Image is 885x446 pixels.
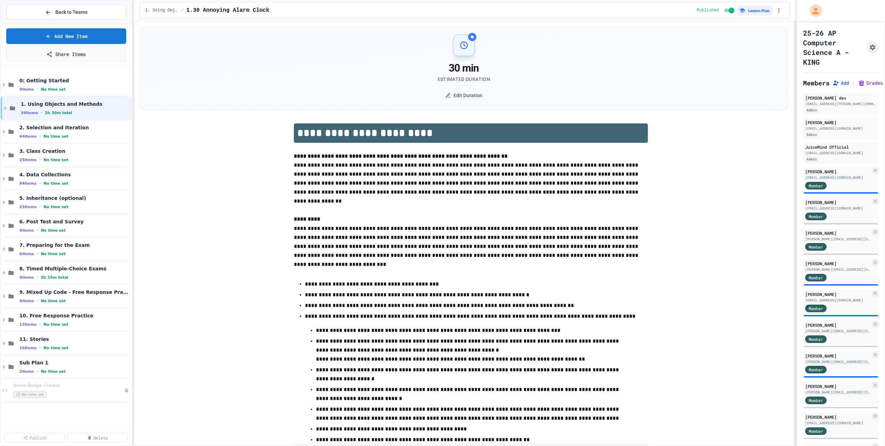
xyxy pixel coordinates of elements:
[805,206,870,211] div: [EMAIL_ADDRESS][DOMAIN_NAME]
[19,322,37,327] span: 13 items
[41,252,66,256] span: No time set
[805,383,870,389] div: [PERSON_NAME]
[697,6,736,15] div: Content is published and visible to students
[145,8,178,13] span: 1. Using Objects and Methods
[805,119,877,126] div: [PERSON_NAME]
[37,275,38,280] span: •
[803,28,864,67] h1: 25-26 AP Computer Science A - KING
[19,360,130,366] span: Sub Plan 1
[805,267,870,272] div: [PERSON_NAME][EMAIL_ADDRESS][DOMAIN_NAME]
[37,227,38,233] span: •
[21,111,38,115] span: 39 items
[19,181,37,186] span: 94 items
[37,369,38,374] span: •
[809,336,823,342] span: Member
[67,433,127,443] a: Delete
[19,158,37,162] span: 25 items
[809,213,823,220] span: Member
[5,433,65,443] a: Publish
[37,251,38,257] span: •
[19,219,130,225] span: 6. Post Test and Survey
[805,107,818,113] div: Admin
[438,76,490,83] div: Estimated Duration
[866,41,879,54] button: Assignment Settings
[809,305,823,312] span: Member
[44,181,68,186] span: No time set
[19,134,37,139] span: 44 items
[44,205,68,209] span: No time set
[19,346,37,350] span: 16 items
[6,5,126,20] button: Back to Teams
[805,420,870,426] div: [EMAIL_ADDRESS][DOMAIN_NAME]
[39,204,41,210] span: •
[858,80,883,86] button: Grades
[438,62,490,74] div: 30 min
[805,353,870,359] div: [PERSON_NAME]
[805,150,877,156] div: [EMAIL_ADDRESS][DOMAIN_NAME]
[809,183,823,189] span: Member
[19,228,34,233] span: 4 items
[805,236,870,242] div: [PERSON_NAME][EMAIL_ADDRESS][DOMAIN_NAME]
[39,322,41,327] span: •
[19,369,34,374] span: 2 items
[805,359,870,364] div: [PERSON_NAME][EMAIL_ADDRESS][DOMAIN_NAME]
[37,86,38,92] span: •
[805,199,870,205] div: [PERSON_NAME]
[186,6,269,15] span: 1.30 Annoying Alarm Clock
[41,87,66,92] span: No time set
[805,168,870,175] div: [PERSON_NAME]
[805,95,877,101] div: [PERSON_NAME] dev
[44,134,68,139] span: No time set
[852,79,855,87] span: |
[6,47,126,62] a: Share Items
[44,322,68,327] span: No time set
[41,299,66,303] span: No time set
[41,275,68,280] span: 2h 15m total
[805,132,818,138] div: Admin
[805,298,870,303] div: [EMAIL_ADDRESS][DOMAIN_NAME]
[805,230,870,236] div: [PERSON_NAME]
[805,101,877,106] div: [EMAIL_ADDRESS][PERSON_NAME][DOMAIN_NAME]
[39,133,41,139] span: •
[809,366,823,373] span: Member
[805,260,870,267] div: [PERSON_NAME]
[19,195,130,201] span: 5. Inheritance (optional)
[19,299,34,303] span: 4 items
[19,313,130,319] span: 10. Free Response Practice
[13,383,124,389] span: Name Badge Creator
[21,101,130,107] span: 1. Using Objects and Methods
[41,369,66,374] span: No time set
[19,148,130,154] span: 3. Class Creation
[19,87,34,92] span: 9 items
[805,322,870,328] div: [PERSON_NAME]
[832,80,849,86] button: Add
[805,328,870,334] div: [PERSON_NAME][EMAIL_ADDRESS][DOMAIN_NAME]
[19,275,34,280] span: 4 items
[37,298,38,304] span: •
[55,9,87,16] span: Back to Teams
[39,157,41,162] span: •
[805,144,877,150] div: JuiceMind Official
[809,275,823,281] span: Member
[805,291,870,297] div: [PERSON_NAME]
[41,228,66,233] span: No time set
[19,205,37,209] span: 25 items
[737,6,772,16] button: Lesson Plan
[438,89,489,102] button: Edit Duration
[39,180,41,186] span: •
[697,8,719,13] span: Published
[124,388,129,393] div: Unpublished
[19,171,130,178] span: 4. Data Collections
[805,175,870,180] div: [EMAIL_ADDRESS][DOMAIN_NAME]
[19,266,130,272] span: 8. Timed Multiple-Choice Exams
[13,391,47,398] span: No time set
[809,244,823,250] span: Member
[19,77,130,84] span: 0: Getting Started
[802,3,824,19] div: My Account
[44,346,68,350] span: No time set
[19,124,130,131] span: 2. Selection and Iteration
[41,110,42,115] span: •
[805,414,870,420] div: [PERSON_NAME]
[803,78,830,88] h2: Members
[19,336,130,342] span: 11. Stories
